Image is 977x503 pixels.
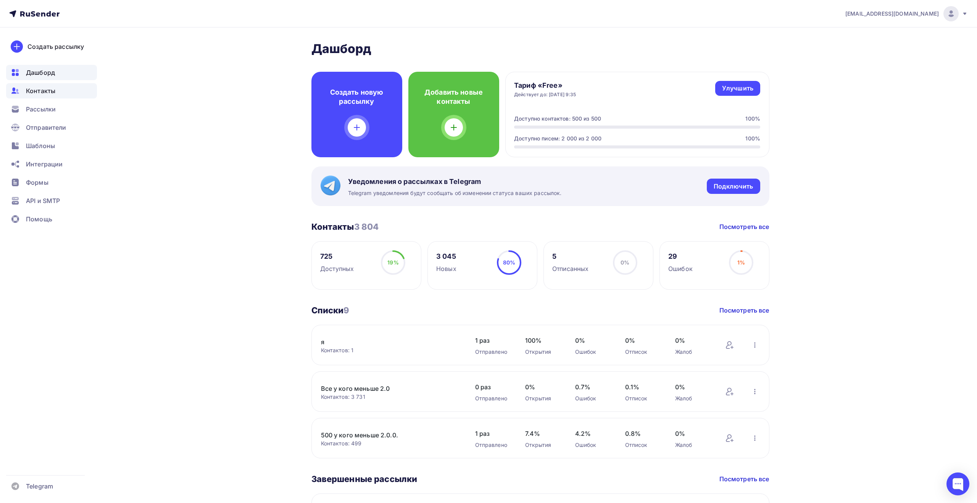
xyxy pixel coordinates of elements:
div: 5 [552,252,588,261]
span: Формы [26,178,48,187]
div: Жалоб [675,395,710,402]
span: 4.2% [575,429,610,438]
span: Интеграции [26,160,63,169]
div: 3 045 [436,252,456,261]
span: 80% [503,259,515,266]
div: 29 [668,252,693,261]
div: Создать рассылку [27,42,84,51]
div: Ошибок [575,348,610,356]
a: Отправители [6,120,97,135]
h3: Завершенные рассылки [311,474,418,484]
a: [EMAIL_ADDRESS][DOMAIN_NAME] [845,6,968,21]
div: Ошибок [668,264,693,273]
span: Рассылки [26,105,56,114]
div: Отписанных [552,264,588,273]
div: Открытия [525,348,560,356]
span: 0% [621,259,629,266]
span: 0.7% [575,382,610,392]
span: 0 раз [475,382,510,392]
span: 0% [525,382,560,392]
span: Дашборд [26,68,55,77]
h2: Дашборд [311,41,769,56]
a: Шаблоны [6,138,97,153]
a: Посмотреть все [719,474,769,484]
span: Контакты [26,86,55,95]
span: Шаблоны [26,141,55,150]
div: Доступных [320,264,354,273]
span: 0% [575,336,610,345]
div: Улучшить [722,84,753,93]
div: Действует до: [DATE] 9:35 [514,92,576,98]
span: 19% [387,259,398,266]
span: 0% [675,382,710,392]
h3: Списки [311,305,350,316]
a: Дашборд [6,65,97,80]
span: 0% [675,429,710,438]
span: Уведомления о рассылках в Telegram [348,177,562,186]
div: Контактов: 1 [321,347,460,354]
span: 3 804 [354,222,379,232]
span: Помощь [26,214,52,224]
div: Подключить [714,182,753,191]
a: я [321,337,451,347]
a: Все у кого меньше 2.0 [321,384,451,393]
span: 0% [675,336,710,345]
span: [EMAIL_ADDRESS][DOMAIN_NAME] [845,10,939,18]
div: Отписок [625,441,660,449]
div: Жалоб [675,348,710,356]
div: 725 [320,252,354,261]
span: 9 [343,305,349,315]
a: 500 у кого меньше 2.0.0. [321,430,451,440]
div: Ошибок [575,441,610,449]
div: Отправлено [475,395,510,402]
a: Посмотреть все [719,306,769,315]
span: API и SMTP [26,196,60,205]
span: 1% [737,259,745,266]
h4: Создать новую рассылку [324,88,390,106]
span: 0.8% [625,429,660,438]
div: 100% [745,135,760,142]
div: Отправлено [475,348,510,356]
span: Отправители [26,123,66,132]
div: Доступно контактов: 500 из 500 [514,115,601,123]
div: Отправлено [475,441,510,449]
div: Жалоб [675,441,710,449]
div: Отписок [625,348,660,356]
a: Контакты [6,83,97,98]
div: Ошибок [575,395,610,402]
span: 7.4% [525,429,560,438]
div: Новых [436,264,456,273]
div: Доступно писем: 2 000 из 2 000 [514,135,601,142]
span: 1 раз [475,429,510,438]
div: Открытия [525,395,560,402]
span: 1 раз [475,336,510,345]
div: Контактов: 499 [321,440,460,447]
a: Рассылки [6,102,97,117]
a: Посмотреть все [719,222,769,231]
div: Открытия [525,441,560,449]
span: Telegram [26,482,53,491]
a: Формы [6,175,97,190]
span: 0% [625,336,660,345]
div: 100% [745,115,760,123]
div: Контактов: 3 731 [321,393,460,401]
span: 100% [525,336,560,345]
span: Telegram уведомления будут сообщать об изменении статуса ваших рассылок. [348,189,562,197]
h4: Тариф «Free» [514,81,576,90]
span: 0.1% [625,382,660,392]
h4: Добавить новые контакты [421,88,487,106]
div: Отписок [625,395,660,402]
h3: Контакты [311,221,379,232]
